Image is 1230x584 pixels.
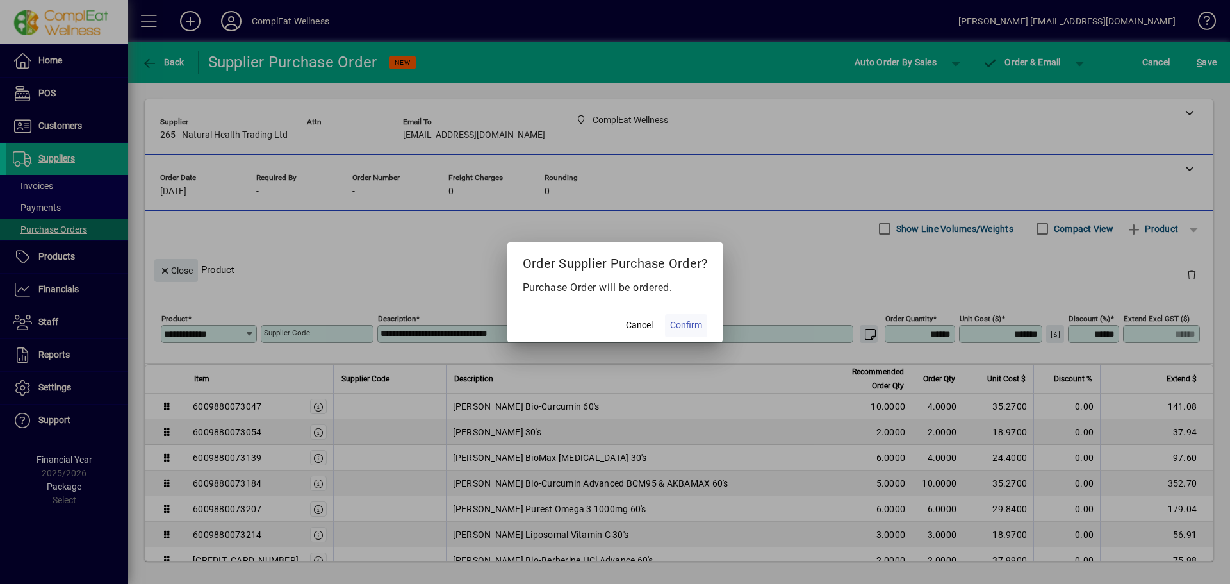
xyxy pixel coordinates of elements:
button: Cancel [619,314,660,337]
span: Confirm [670,319,702,332]
p: Purchase Order will be ordered. [523,280,708,296]
h2: Order Supplier Purchase Order? [507,242,723,279]
button: Confirm [665,314,707,337]
span: Cancel [626,319,653,332]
